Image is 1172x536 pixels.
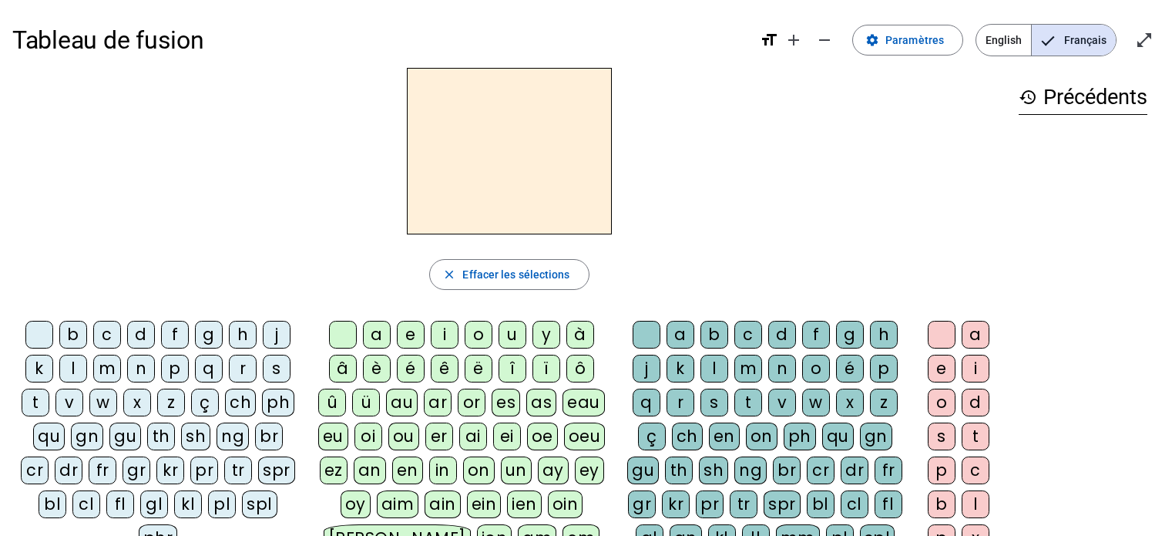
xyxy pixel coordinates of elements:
div: in [429,457,457,484]
div: ng [734,457,767,484]
div: pr [190,457,218,484]
div: an [354,457,386,484]
div: on [746,423,777,450]
div: q [195,355,223,383]
mat-icon: format_size [760,31,778,49]
div: ar [424,389,452,416]
div: s [928,423,955,450]
div: s [700,389,728,416]
div: g [836,321,864,349]
div: th [147,423,175,450]
div: sh [181,423,210,450]
div: spr [258,457,295,484]
div: th [665,457,693,484]
div: fr [875,457,902,484]
div: bl [39,490,66,518]
div: i [962,355,989,383]
div: eu [318,423,348,450]
div: bl [807,490,835,518]
div: z [870,389,898,416]
h1: Tableau de fusion [12,15,747,65]
div: oi [354,423,382,450]
button: Effacer les sélections [429,259,589,290]
div: gl [140,490,168,518]
div: sh [699,457,728,484]
div: v [768,389,796,416]
div: ç [638,423,666,450]
div: r [229,355,257,383]
div: cl [841,490,868,518]
mat-icon: remove [815,31,834,49]
div: qu [822,423,854,450]
div: c [962,457,989,484]
div: o [928,389,955,416]
div: ü [352,389,380,416]
div: au [386,389,418,416]
div: ay [538,457,569,484]
h3: Précédents [1019,80,1147,115]
div: j [633,355,660,383]
div: ê [431,355,458,383]
div: oy [341,490,371,518]
div: ou [388,423,419,450]
div: j [263,321,290,349]
div: gn [71,423,103,450]
div: q [633,389,660,416]
span: Paramètres [885,31,944,49]
div: o [465,321,492,349]
mat-icon: history [1019,88,1037,106]
div: spr [764,490,801,518]
div: î [499,355,526,383]
div: l [962,490,989,518]
div: gu [627,457,659,484]
div: b [928,490,955,518]
div: l [59,355,87,383]
div: n [768,355,796,383]
div: tr [224,457,252,484]
div: d [962,389,989,416]
div: or [458,389,485,416]
div: er [425,423,453,450]
div: ch [225,389,256,416]
div: y [532,321,560,349]
div: ey [575,457,604,484]
div: o [802,355,830,383]
div: gr [123,457,150,484]
div: gu [109,423,141,450]
div: b [700,321,728,349]
div: fr [89,457,116,484]
button: Entrer en plein écran [1129,25,1160,56]
div: ng [217,423,249,450]
mat-icon: close [442,268,456,281]
div: kl [174,490,202,518]
div: on [463,457,495,484]
div: pl [208,490,236,518]
div: t [962,423,989,450]
div: ein [467,490,502,518]
div: k [25,355,53,383]
div: à [566,321,594,349]
div: f [161,321,189,349]
div: ç [191,389,219,416]
div: gn [860,423,892,450]
div: cr [807,457,835,484]
span: Français [1032,25,1116,56]
div: w [802,389,830,416]
button: Paramètres [852,25,963,56]
div: p [928,457,955,484]
div: spl [242,490,277,518]
mat-icon: settings [865,33,879,47]
div: ph [262,389,294,416]
div: en [709,423,740,450]
div: a [962,321,989,349]
div: n [127,355,155,383]
button: Diminuer la taille de la police [809,25,840,56]
div: m [734,355,762,383]
div: b [59,321,87,349]
div: as [526,389,556,416]
div: ei [493,423,521,450]
div: ien [507,490,542,518]
div: pr [696,490,724,518]
div: r [667,389,694,416]
div: fl [875,490,902,518]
